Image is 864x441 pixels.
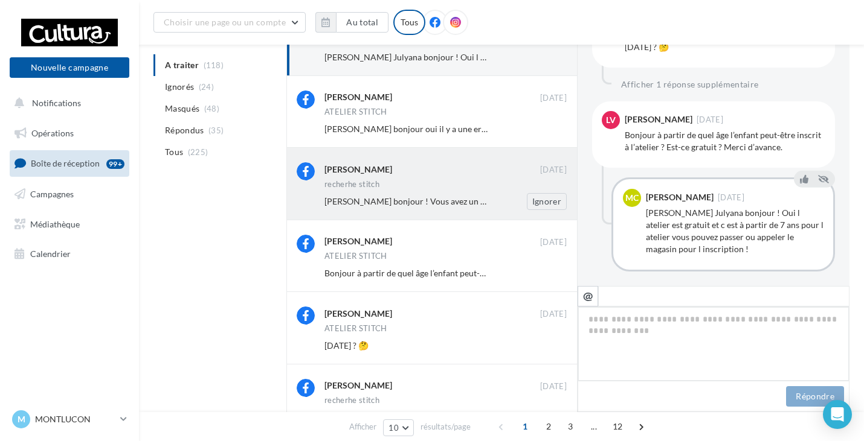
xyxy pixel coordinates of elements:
a: Campagnes [7,182,132,207]
span: 1 [515,417,535,436]
span: Tous [165,146,183,158]
span: [DATE] ? 🤔 [324,340,369,351]
a: Calendrier [7,241,132,267]
div: ATELIER STITCH [324,325,387,332]
span: Médiathèque [30,218,80,229]
div: Bonjour à partir de quel âge l’enfant peut-être inscrit à l’atelier ? Est-ce gratuit ? Merci d’av... [625,129,825,153]
span: Masqués [165,103,199,115]
button: 10 [383,419,414,436]
button: Afficher 1 réponse supplémentaire [616,77,764,92]
button: Notifications [7,90,127,116]
span: LV [606,114,616,126]
span: Ignorés [165,81,194,93]
div: ATELIER STITCH [324,108,387,116]
span: Afficher [349,421,376,433]
button: Au total [336,12,388,33]
span: Boîte de réception [31,158,100,168]
a: M MONTLUCON [10,408,129,431]
button: Nouvelle campagne [10,57,129,78]
button: Au total [315,12,388,33]
div: recherhe stitch [324,180,379,188]
div: recherhe stitch [324,396,379,404]
span: MC [625,192,639,204]
span: [DATE] [718,194,744,201]
div: 99+ [106,159,124,169]
span: Notifications [32,98,81,108]
span: (48) [204,104,219,113]
span: M [18,413,25,425]
span: Choisir une page ou un compte [164,17,286,27]
span: Campagnes [30,189,74,199]
a: Opérations [7,121,132,146]
span: [DATE] [540,93,567,104]
div: [PERSON_NAME] [324,163,392,176]
div: [PERSON_NAME] [646,193,714,201]
span: (35) [208,125,224,135]
div: [PERSON_NAME] Julyana bonjour ! Oui l atelier est gratuit et c est à partir de 7 ans pour l ateli... [646,207,824,255]
button: Répondre [786,386,844,407]
span: 10 [388,423,399,433]
span: Calendrier [30,249,71,259]
a: Médiathèque [7,212,132,237]
i: @ [583,290,593,301]
div: [PERSON_NAME] [625,115,692,124]
button: Ignorer [527,193,567,210]
div: Tous [393,10,425,35]
div: Open Intercom Messenger [823,400,852,429]
span: résultats/page [421,421,471,433]
span: 12 [608,417,628,436]
span: [DATE] [697,116,723,124]
span: [PERSON_NAME] bonjour oui il y a une erreur sur la publication 😅 [324,124,577,134]
div: [PERSON_NAME] [324,91,392,103]
div: [PERSON_NAME] [324,379,392,392]
span: [DATE] [540,165,567,176]
a: Boîte de réception99+ [7,150,132,176]
div: [PERSON_NAME] [324,235,392,247]
button: @ [578,286,598,306]
span: Opérations [31,128,74,138]
span: [DATE] [540,237,567,248]
span: Répondus [165,124,204,136]
p: MONTLUCON [35,413,115,425]
span: (225) [188,147,208,157]
span: [DATE] [540,309,567,320]
span: [DATE] [540,381,567,392]
span: (24) [199,82,214,92]
div: [PERSON_NAME] [324,308,392,320]
span: ... [584,417,604,436]
span: 2 [539,417,558,436]
span: 3 [561,417,580,436]
span: Bonjour à partir de quel âge l’enfant peut-être inscrit à l’atelier ? Est-ce gratuit ? Merci d’av... [324,268,680,278]
button: Choisir une page ou un compte [153,12,306,33]
div: [DATE] ? 🤔 [625,41,825,53]
div: ATELIER STITCH [324,252,387,260]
